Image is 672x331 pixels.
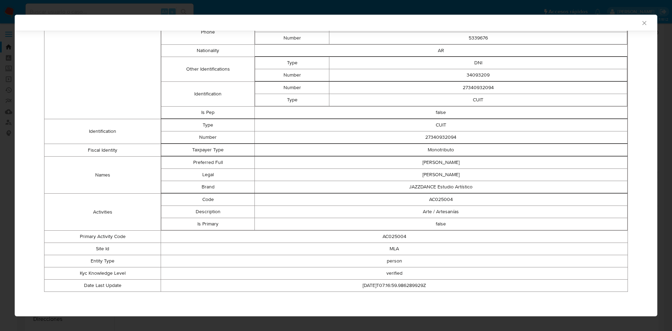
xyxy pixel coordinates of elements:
[161,45,254,57] td: Nationality
[329,69,627,81] td: 34093209
[161,20,254,45] td: Phone
[329,82,627,94] td: 27340932094
[161,82,254,107] td: Identification
[254,107,627,119] td: false
[161,157,254,169] td: Preferred Full
[161,194,254,206] td: Code
[161,206,254,218] td: Description
[254,194,627,206] td: AC025004
[161,181,254,193] td: Brand
[161,144,254,156] td: Taxpayer Type
[44,231,161,243] td: Primary Activity Code
[44,267,161,280] td: Kyc Knowledge Level
[254,45,627,57] td: AR
[255,32,329,44] td: Number
[161,131,254,144] td: Number
[161,267,628,280] td: verified
[254,169,627,181] td: [PERSON_NAME]
[329,32,627,44] td: 5339676
[161,280,628,292] td: [DATE]T07:16:59.986289929Z
[161,255,628,267] td: person
[254,144,627,156] td: Monotributo
[254,181,627,193] td: JAZZDANCE Estudio Artístico
[44,144,161,157] td: Fiscal Identity
[161,243,628,255] td: MLA
[44,280,161,292] td: Date Last Update
[161,218,254,230] td: Is Primary
[44,119,161,144] td: Identification
[641,20,647,26] button: Cerrar ventana
[254,119,627,131] td: CUIT
[161,119,254,131] td: Type
[254,218,627,230] td: false
[254,157,627,169] td: [PERSON_NAME]
[254,206,627,218] td: Arte / Artesanías
[329,57,627,69] td: DNI
[44,194,161,231] td: Activities
[255,57,329,69] td: Type
[44,255,161,267] td: Entity Type
[254,131,627,144] td: 27340932094
[255,69,329,81] td: Number
[15,15,657,316] div: closure-recommendation-modal
[44,243,161,255] td: Site Id
[161,169,254,181] td: Legal
[255,82,329,94] td: Number
[255,94,329,106] td: Type
[161,231,628,243] td: AC025004
[161,57,254,82] td: Other Identifications
[161,107,254,119] td: Is Pep
[44,157,161,194] td: Names
[329,94,627,106] td: CUIT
